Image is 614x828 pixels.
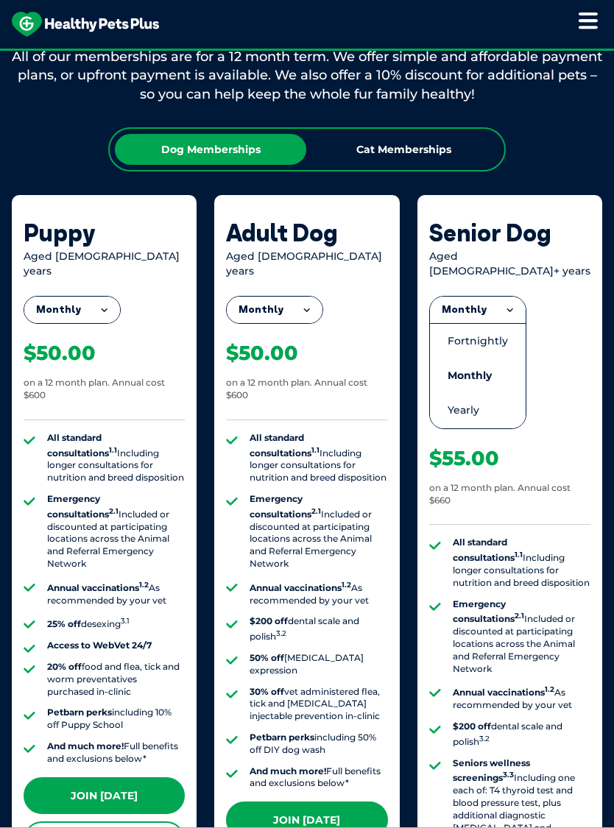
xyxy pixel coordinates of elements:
[250,432,320,459] strong: All standard consultations
[250,765,326,776] strong: And much more!
[342,580,351,590] sup: 1.2
[250,686,284,697] strong: 30% off
[430,393,526,428] li: Yearly
[24,341,96,366] div: $50.00
[47,493,185,570] li: Included or discounted at participating locations across the Animal and Referral Emergency Network
[115,134,306,165] div: Dog Memberships
[47,582,149,593] strong: Annual vaccinations
[250,765,387,790] li: Full benefits and exclusions below*
[515,611,524,620] sup: 2.1
[308,134,499,165] div: Cat Memberships
[226,250,387,278] div: Aged [DEMOGRAPHIC_DATA] years
[453,684,590,712] li: As recommended by your vet
[24,377,185,402] div: on a 12 month plan. Annual cost $600
[24,250,185,278] div: Aged [DEMOGRAPHIC_DATA] years
[121,616,130,626] sup: 3.1
[430,297,526,323] button: Monthly
[479,734,490,743] sup: 3.2
[24,219,185,247] div: Puppy
[226,219,387,247] div: Adult Dog
[250,732,314,743] strong: Petbarn perks
[47,661,185,698] li: food and flea, tick and worm preventatives purchased in-clinic
[250,732,387,757] li: including 50% off DIY dog wash
[47,707,112,718] strong: Petbarn perks
[226,341,298,366] div: $50.00
[250,579,387,607] li: As recommended by your vet
[12,12,159,37] img: hpp-logo
[250,493,387,570] li: Included or discounted at participating locations across the Animal and Referral Emergency Network
[47,740,124,751] strong: And much more!
[453,721,491,732] strong: $200 off
[311,506,321,516] sup: 2.1
[503,770,514,779] sup: 3.3
[250,615,288,626] strong: $200 off
[250,652,387,677] li: [MEDICAL_DATA] expression
[430,358,526,393] li: Monthly
[12,48,602,104] div: All of our memberships are for a 12 month term. We offer simple and affordable payment plans, or ...
[227,297,322,323] button: Monthly
[47,618,81,629] strong: 25% off
[453,687,554,698] strong: Annual vaccinations
[453,757,530,784] strong: Seniors wellness screenings
[453,598,524,625] strong: Emergency consultations
[429,250,590,278] div: Aged [DEMOGRAPHIC_DATA]+ years
[311,445,320,455] sup: 1.1
[47,661,82,672] strong: 20% off
[47,640,152,651] strong: Access to WebVet 24/7
[453,537,523,563] strong: All standard consultations
[250,582,351,593] strong: Annual vaccinations
[109,445,117,455] sup: 1.1
[47,707,185,732] li: including 10% off Puppy School
[139,580,149,590] sup: 1.2
[453,598,590,676] li: Included or discounted at participating locations across the Animal and Referral Emergency Network
[24,297,120,323] button: Monthly
[47,740,185,765] li: Full benefits and exclusions below*
[250,652,284,663] strong: 50% off
[429,482,590,507] div: on a 12 month plan. Annual cost $660
[276,629,286,638] sup: 3.2
[250,615,387,643] li: dental scale and polish
[430,323,526,358] li: Fortnightly
[250,432,387,484] li: Including longer consultations for nutrition and breed disposition
[226,377,387,402] div: on a 12 month plan. Annual cost $600
[515,550,523,559] sup: 1.1
[429,446,499,471] div: $55.00
[47,579,185,607] li: As recommended by your vet
[453,721,590,749] li: dental scale and polish
[545,684,554,694] sup: 1.2
[250,686,387,723] li: vet administered flea, tick and [MEDICAL_DATA] injectable prevention in-clinic
[47,493,119,520] strong: Emergency consultations
[453,537,590,589] li: Including longer consultations for nutrition and breed disposition
[429,219,590,247] div: Senior Dog
[47,432,185,484] li: Including longer consultations for nutrition and breed disposition
[250,493,321,520] strong: Emergency consultations
[47,432,117,459] strong: All standard consultations
[47,615,185,631] li: desexing
[109,506,119,516] sup: 2.1
[24,777,185,814] a: Join [DATE]
[32,49,582,62] span: Proactive, preventative wellness program designed to keep your pet healthier and happier for longer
